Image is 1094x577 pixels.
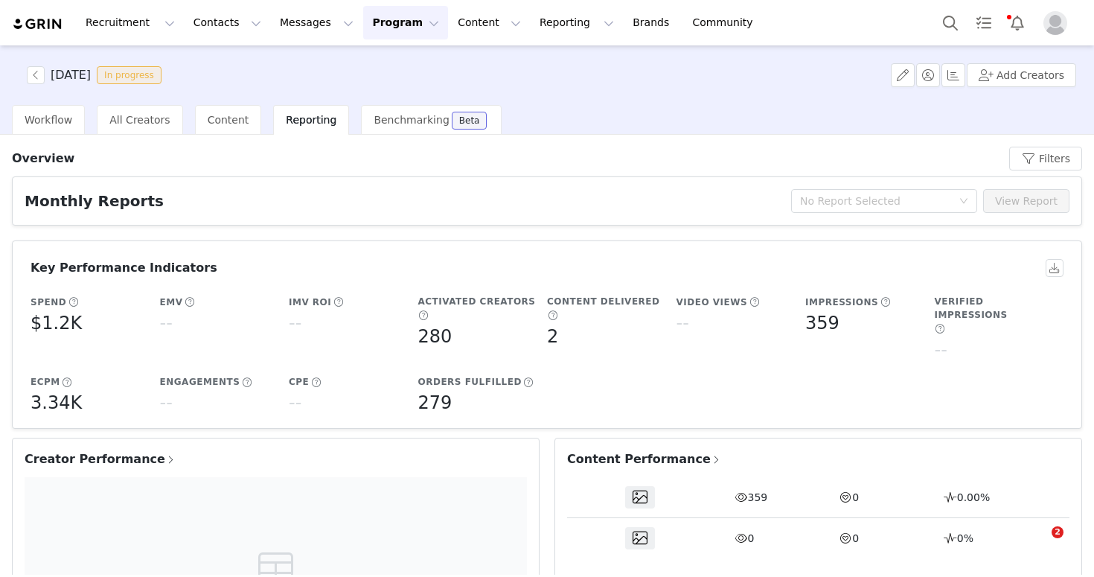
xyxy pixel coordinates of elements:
[967,63,1076,87] button: Add Creators
[748,532,755,544] span: 0
[934,6,967,39] button: Search
[852,491,859,503] span: 0
[748,491,768,503] span: 359
[449,6,530,39] button: Content
[567,450,722,468] span: Content Performance
[547,295,660,308] h5: Content Delivered
[1043,11,1067,35] img: placeholder-profile.jpg
[852,532,859,544] span: 0
[31,259,217,277] h3: Key Performance Indicators
[805,296,878,309] h5: Impressions
[12,150,74,168] h3: Overview
[983,189,1069,213] button: View Report
[967,6,1000,39] a: Tasks
[418,375,522,389] h5: Orders Fulfilled
[957,532,973,544] span: 0%
[289,310,301,337] h5: --
[676,296,748,309] h5: Video Views
[160,375,240,389] h5: Engagements
[109,114,170,126] span: All Creators
[374,114,449,126] span: Benchmarking
[289,389,301,416] h5: --
[51,66,91,84] h3: [DATE]
[31,389,82,416] h5: 3.34K
[547,323,558,350] h5: 2
[27,66,167,84] span: [object Object]
[957,491,990,503] span: 0.00%
[31,310,82,337] h5: $1.2K
[1001,6,1034,39] button: Notifications
[31,375,60,389] h5: eCPM
[1021,526,1057,562] iframe: Intercom live chat
[25,190,164,212] h2: Monthly Reports
[97,66,161,84] span: In progress
[418,295,536,308] h5: Activated Creators
[800,194,952,208] div: No Report Selected
[289,296,331,309] h5: IMV ROI
[624,6,682,39] a: Brands
[12,17,64,31] img: grin logo
[25,114,72,126] span: Workflow
[31,296,66,309] h5: Spend
[160,389,173,416] h5: --
[1009,147,1082,170] button: Filters
[160,310,173,337] h5: --
[418,389,452,416] h5: 279
[289,375,309,389] h5: CPE
[676,310,689,337] h5: --
[286,114,336,126] span: Reporting
[185,6,270,39] button: Contacts
[271,6,362,39] button: Messages
[418,323,452,350] h5: 280
[684,6,769,39] a: Community
[935,337,947,363] h5: --
[805,310,839,337] h5: 359
[77,6,184,39] button: Recruitment
[1052,526,1063,538] span: 2
[25,450,176,468] span: Creator Performance
[208,114,249,126] span: Content
[935,295,1057,322] h5: Verified Impressions
[363,6,448,39] button: Program
[1034,11,1082,35] button: Profile
[531,6,623,39] button: Reporting
[959,197,968,207] i: icon: down
[160,296,183,309] h5: EMV
[459,116,480,125] div: Beta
